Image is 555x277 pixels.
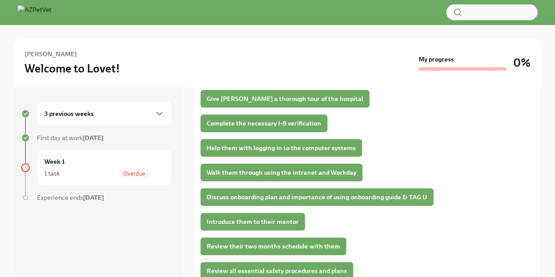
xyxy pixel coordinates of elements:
span: Introduce them to their mentor [207,217,299,226]
span: Review their two months schedule with them [207,242,340,251]
button: Discuss onboarding plan and importance of using onboarding guide & TAG U [201,188,433,206]
img: AZPetVet [18,5,51,19]
span: Overdue [118,170,150,177]
span: Experience ends [37,194,104,201]
h6: 3 previous weeks [44,109,94,119]
strong: [DATE] [83,194,104,201]
div: 1 task [44,169,60,178]
span: First day at work [37,134,104,142]
strong: My progress [419,55,454,64]
span: Give [PERSON_NAME] a thorough tour of the hospital [207,94,363,103]
button: Review their two months schedule with them [201,237,346,255]
button: Help them with logging in to the computer systems [201,139,362,157]
a: First day at work[DATE] [21,133,172,142]
span: Complete the necessary I-9 verification [207,119,321,128]
button: Introduce them to their mentor [201,213,305,230]
h6: [PERSON_NAME] [25,49,77,59]
span: Walk them through using the intranet and Workday [207,168,356,177]
a: Week 11 taskOverdue [21,149,172,186]
button: Walk them through using the intranet and Workday [201,164,362,181]
h3: 0% [513,55,530,71]
span: Review all essential safety procedures and plans [207,266,347,275]
span: Discuss onboarding plan and importance of using onboarding guide & TAG U [207,193,427,201]
h3: Welcome to Lovet! [25,61,120,76]
div: 3 previous weeks [37,101,172,126]
strong: [DATE] [82,134,104,142]
span: Help them with logging in to the computer systems [207,144,356,152]
h6: Week 1 [44,157,65,166]
button: Give [PERSON_NAME] a thorough tour of the hospital [201,90,369,108]
button: Complete the necessary I-9 verification [201,115,327,132]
